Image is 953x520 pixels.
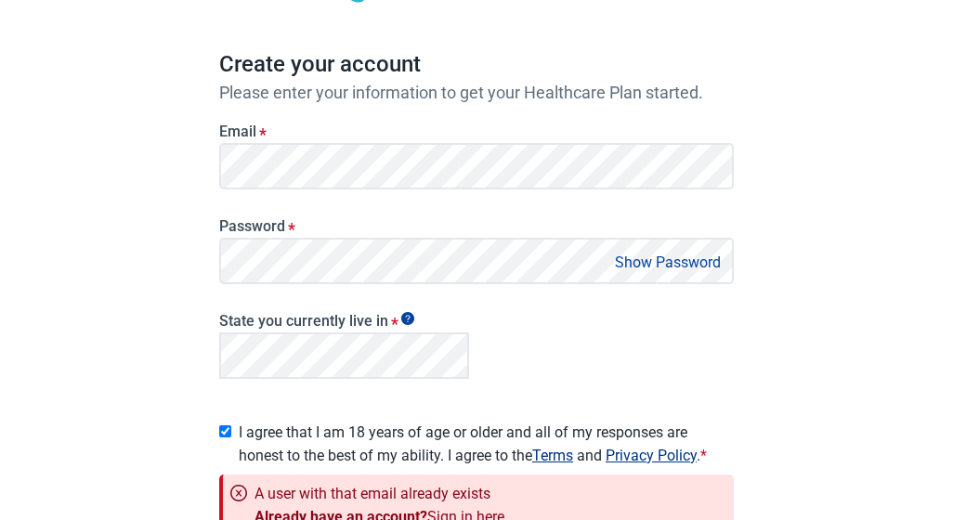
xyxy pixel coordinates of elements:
[219,123,734,140] label: Email
[606,447,697,464] a: Privacy Policy
[700,447,707,464] span: Required field
[255,482,504,505] span: A user with that email already exists
[532,447,573,464] a: Terms
[219,47,734,83] h1: Create your account
[219,217,734,235] label: Password
[239,421,734,467] label: I agree that I am 18 years of age or older and all of my responses are honest to the best of my a...
[401,312,414,325] span: Show tooltip
[609,250,726,275] button: Show Password
[219,83,734,102] p: Please enter your information to get your Healthcare Plan started.
[219,312,469,330] label: State you currently live in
